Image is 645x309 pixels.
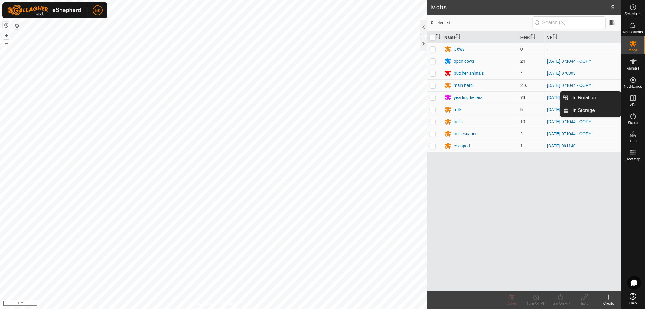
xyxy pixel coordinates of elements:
span: 0 selected [431,20,533,26]
span: 5 [520,107,523,112]
a: [DATE] 071044 - COPY [547,59,591,64]
div: butcher animals [454,70,484,77]
div: Turn Off VP [524,301,548,306]
input: Search (S) [533,16,606,29]
div: bulls [454,119,463,125]
span: 10 [520,119,525,124]
a: [DATE] 091140 [547,143,576,148]
span: In Rotation [573,94,596,101]
th: Name [442,31,518,43]
span: Status [628,121,638,125]
div: escaped [454,143,470,149]
a: [DATE] 071044 - COPY [547,131,591,136]
div: open cows [454,58,474,64]
a: In Storage [569,104,621,117]
a: In Rotation [569,92,621,104]
span: Help [629,301,637,305]
a: [DATE] 071044 - COPY [547,83,591,88]
button: Map Layers [13,22,21,29]
p-sorticon: Activate to sort [553,35,558,40]
div: main herd [454,82,473,89]
a: [DATE] 071044 - COPY [547,95,591,100]
span: 4 [520,71,523,76]
th: VP [545,31,621,43]
span: 0 [520,47,523,51]
span: 24 [520,59,525,64]
span: Delete [507,301,517,306]
div: Create [597,301,621,306]
img: Gallagher Logo [7,5,83,16]
button: + [3,32,10,39]
th: Head [518,31,545,43]
a: [DATE] 070803 [547,107,576,112]
div: Cows [454,46,464,52]
span: Schedules [624,12,641,16]
span: In Storage [573,107,595,114]
div: Edit [572,301,597,306]
span: Infra [629,139,637,143]
a: Privacy Policy [190,301,213,307]
span: VPs [630,103,636,107]
span: Neckbands [624,85,642,88]
div: milk [454,107,461,113]
p-sorticon: Activate to sort [531,35,536,40]
span: 1 [520,143,523,148]
a: Contact Us [220,301,237,307]
span: Animals [627,67,640,70]
span: NK [95,7,100,14]
span: 73 [520,95,525,100]
span: 2 [520,131,523,136]
a: Help [621,291,645,307]
li: In Storage [561,104,621,117]
span: Notifications [623,30,643,34]
span: 9 [611,3,615,12]
li: In Rotation [561,92,621,104]
td: - [545,43,621,55]
span: Heatmap [626,157,640,161]
button: – [3,40,10,47]
div: Turn On VP [548,301,572,306]
div: bull escaped [454,131,478,137]
span: Mobs [629,48,637,52]
h2: Mobs [431,4,611,11]
span: 216 [520,83,527,88]
button: Reset Map [3,22,10,29]
a: [DATE] 070803 [547,71,576,76]
p-sorticon: Activate to sort [456,35,461,40]
div: yearling heifers [454,94,483,101]
a: [DATE] 071044 - COPY [547,119,591,124]
p-sorticon: Activate to sort [436,35,441,40]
